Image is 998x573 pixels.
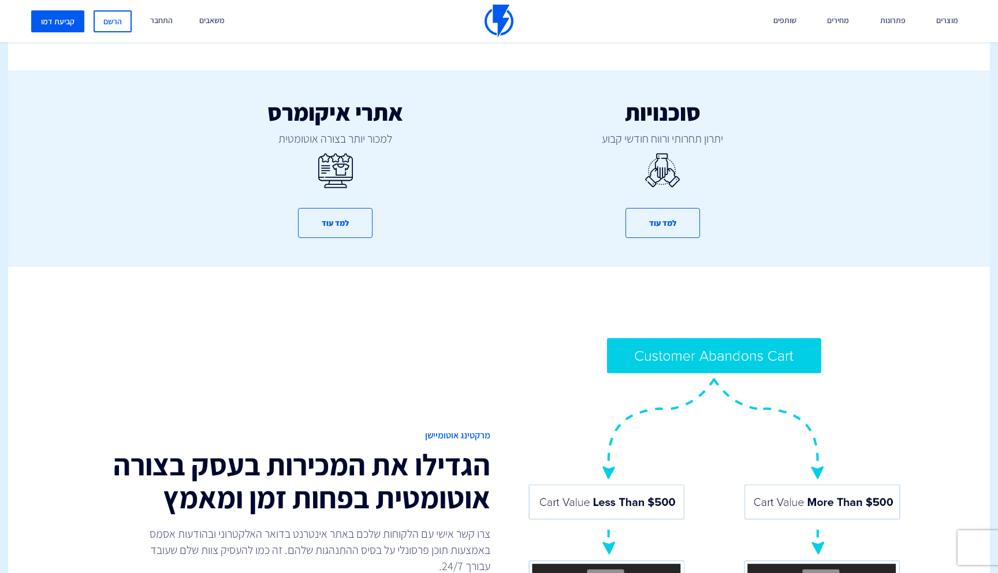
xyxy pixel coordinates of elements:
[508,131,818,147] span: יתרון תחרותי ורווח חודשי קבוע
[180,131,490,147] span: למכור יותר בצורה אוטומטית
[625,208,700,238] button: למד עוד
[298,208,373,238] button: למד עוד
[94,10,132,32] a: הרשם
[180,70,490,267] a: אתרי איקומרס למכור יותר בצורה אוטומטית למד עוד
[77,429,490,442] span: מרקטינג אוטומיישן
[77,448,490,514] h2: הגדילו את המכירות בעסק בצורה אוטומטית בפחות זמן ומאמץ
[508,99,818,125] h3: סוכנויות
[180,99,490,125] h3: אתרי איקומרס
[508,70,818,267] a: סוכנויות יתרון תחרותי ורווח חודשי קבוע למד עוד
[31,10,84,32] a: קביעת דמו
